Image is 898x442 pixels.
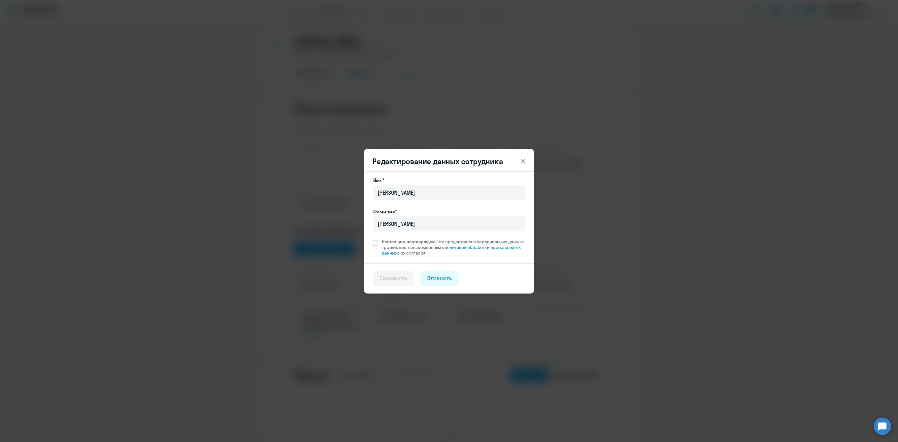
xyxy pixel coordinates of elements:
[373,271,414,286] button: Сохранить
[364,156,534,166] header: Редактирование данных сотрудника
[382,245,521,256] a: политикой обработки персональных данных
[382,239,525,256] span: Настоящим подтверждаю, что предоставляю персональные данные третьих лиц, ознакомленных с с их сог...
[420,271,459,286] button: Отменить
[427,274,452,282] div: Отменить
[379,274,407,282] div: Сохранить
[373,208,397,215] label: Фамилия*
